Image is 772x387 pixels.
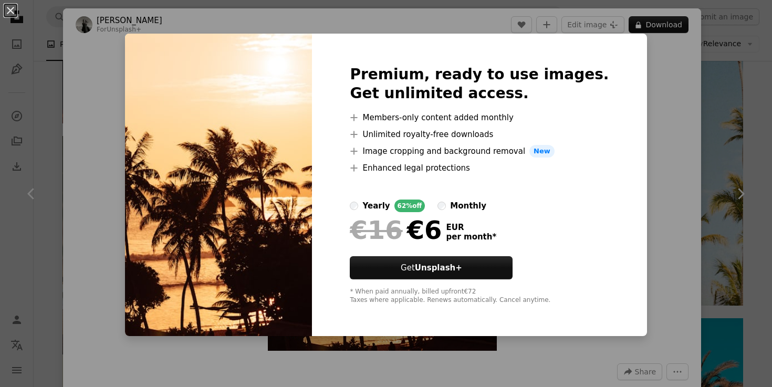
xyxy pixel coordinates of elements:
input: yearly62%off [350,202,358,210]
input: monthly [437,202,446,210]
li: Members-only content added monthly [350,111,609,124]
span: EUR [446,223,496,232]
div: €6 [350,216,442,244]
div: 62% off [394,200,425,212]
div: monthly [450,200,486,212]
li: Enhanced legal protections [350,162,609,174]
h2: Premium, ready to use images. Get unlimited access. [350,65,609,103]
li: Image cropping and background removal [350,145,609,158]
span: €16 [350,216,402,244]
strong: Unsplash+ [415,263,462,273]
span: per month * [446,232,496,242]
li: Unlimited royalty-free downloads [350,128,609,141]
button: GetUnsplash+ [350,256,513,279]
img: premium_photo-1755529637694-6b34b21d8079 [125,34,312,336]
div: yearly [362,200,390,212]
span: New [529,145,555,158]
div: * When paid annually, billed upfront €72 Taxes where applicable. Renews automatically. Cancel any... [350,288,609,305]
